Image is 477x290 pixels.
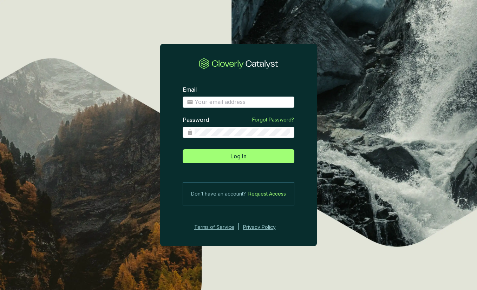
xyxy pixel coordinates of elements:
[243,223,285,231] a: Privacy Policy
[183,149,294,163] button: Log In
[252,116,294,123] a: Forgot Password?
[195,128,290,136] input: Password
[248,190,286,198] a: Request Access
[191,190,246,198] span: Don’t have an account?
[230,152,247,160] span: Log In
[183,86,197,94] label: Email
[238,223,240,231] div: |
[192,223,234,231] a: Terms of Service
[195,98,290,106] input: Email
[183,116,209,124] label: Password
